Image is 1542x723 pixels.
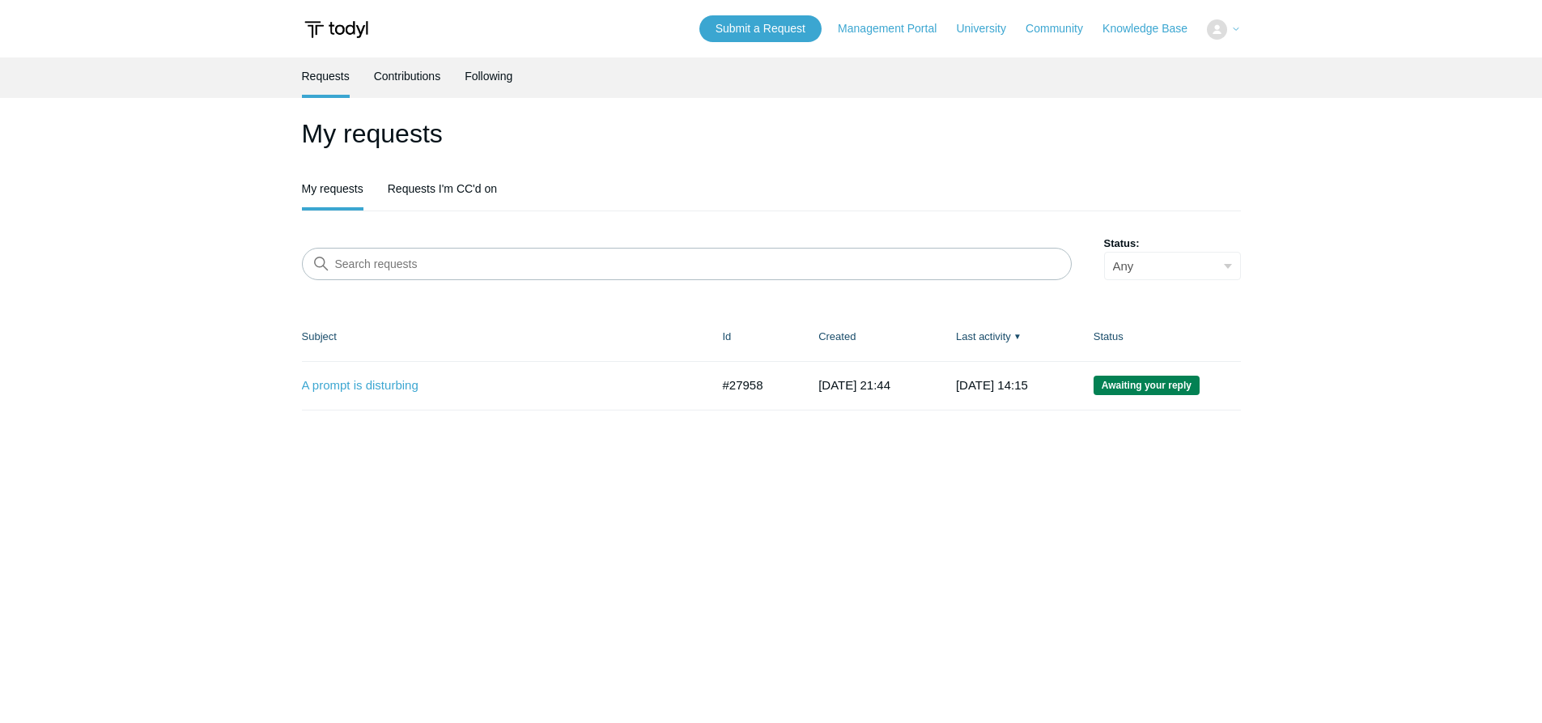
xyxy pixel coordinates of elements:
a: My requests [302,170,363,207]
label: Status: [1104,236,1241,252]
a: Requests [302,57,350,95]
a: Following [465,57,512,95]
th: Status [1077,313,1241,361]
th: Id [707,313,803,361]
a: Submit a Request [699,15,822,42]
td: #27958 [707,361,803,410]
span: ▼ [1013,330,1022,342]
a: A prompt is disturbing [302,376,686,395]
img: Todyl Support Center Help Center home page [302,15,371,45]
time: 2025-09-05T21:44:50+00:00 [818,378,890,392]
time: 2025-09-09T14:15:49+00:00 [956,378,1028,392]
a: Created [818,330,856,342]
a: Management Portal [838,20,953,37]
a: Contributions [374,57,441,95]
a: Knowledge Base [1102,20,1204,37]
a: Community [1026,20,1099,37]
a: University [956,20,1022,37]
h1: My requests [302,114,1241,153]
span: We are waiting for you to respond [1094,376,1200,395]
input: Search requests [302,248,1072,280]
th: Subject [302,313,707,361]
a: Last activity▼ [956,330,1011,342]
a: Requests I'm CC'd on [388,170,497,207]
